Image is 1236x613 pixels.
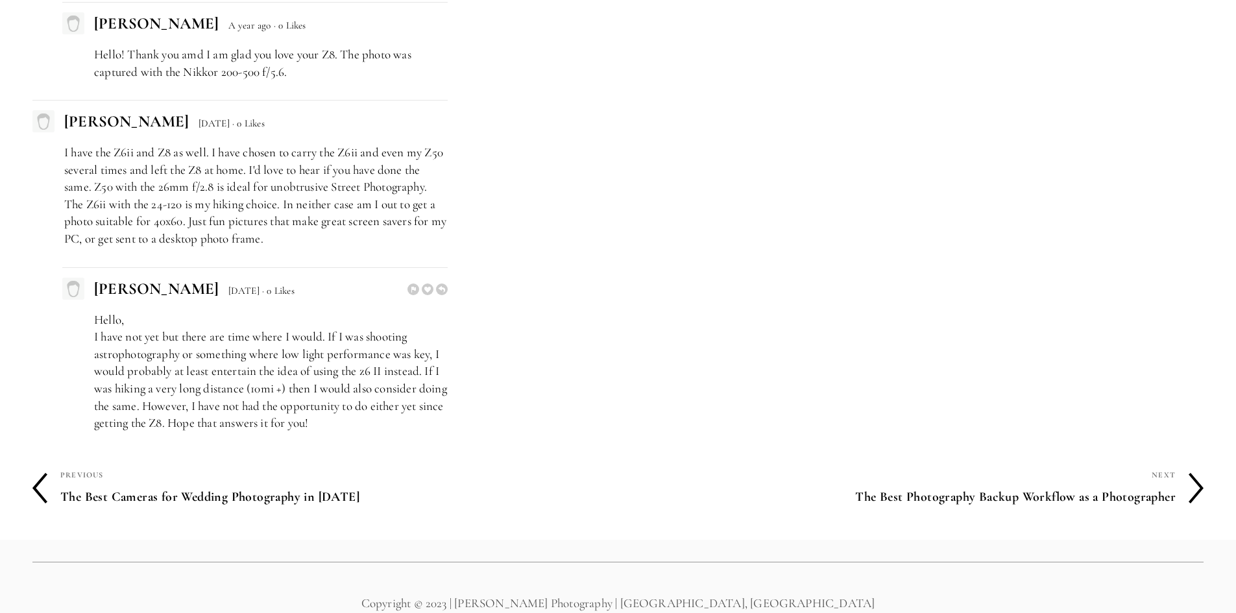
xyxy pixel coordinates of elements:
[228,285,260,296] span: [DATE]
[422,283,433,295] span: Like
[199,117,230,129] span: [DATE]
[60,483,618,511] h4: The Best Cameras for Wedding Photography in [DATE]
[32,595,1204,612] p: Copyright © 2023 | [PERSON_NAME] Photography | [GEOGRAPHIC_DATA], [GEOGRAPHIC_DATA]
[436,283,448,295] span: Reply
[232,117,265,129] span: · 0 Likes
[94,14,219,33] span: [PERSON_NAME]
[274,19,306,31] span: · 0 Likes
[64,112,189,131] span: [PERSON_NAME]
[618,466,1204,511] a: Next The Best Photography Backup Workflow as a Photographer
[94,311,448,432] p: Hello, I have not yet but there are time where I would. If I was shooting astrophotography or som...
[228,19,271,31] span: A year ago
[60,466,618,483] div: Previous
[32,466,618,511] a: Previous The Best Cameras for Wedding Photography in [DATE]
[407,283,419,295] span: Report
[262,285,295,296] span: · 0 Likes
[64,144,448,248] p: I have the Z6ii and Z8 as well. I have chosen to carry the Z6ii and even my Z50 several times and...
[94,279,219,298] span: [PERSON_NAME]
[94,46,448,80] p: Hello! Thank you amd I am glad you love your Z8. The photo was captured with the Nikkor 200-500 f...
[618,483,1176,511] h4: The Best Photography Backup Workflow as a Photographer
[618,466,1176,483] div: Next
